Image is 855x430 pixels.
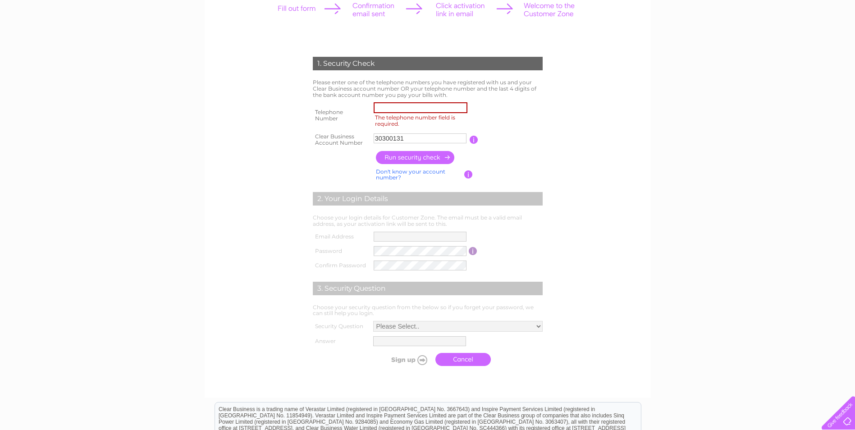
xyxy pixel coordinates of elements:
[464,170,473,178] input: Information
[685,5,747,16] a: 0333 014 3131
[311,302,545,319] td: Choose your security question from the below so if you forget your password, we can still help yo...
[311,258,372,273] th: Confirm Password
[777,38,804,45] a: Telecoms
[311,131,371,149] th: Clear Business Account Number
[729,38,746,45] a: Water
[311,100,371,131] th: Telephone Number
[376,168,445,181] a: Don't know your account number?
[375,353,431,366] input: Submit
[311,244,372,258] th: Password
[311,229,372,244] th: Email Address
[311,319,371,334] th: Security Question
[311,77,545,100] td: Please enter one of the telephone numbers you have registered with us and your Clear Business acc...
[215,5,641,44] div: Clear Business is a trading name of Verastar Limited (registered in [GEOGRAPHIC_DATA] No. 3667643...
[469,247,477,255] input: Information
[311,334,371,348] th: Answer
[313,282,543,295] div: 3. Security Question
[435,353,491,366] a: Cancel
[313,192,543,206] div: 2. Your Login Details
[374,113,470,128] label: The telephone number field is required.
[809,38,822,45] a: Blog
[470,136,478,144] input: Information
[751,38,771,45] a: Energy
[30,23,76,51] img: logo.png
[828,38,850,45] a: Contact
[313,57,543,70] div: 1. Security Check
[311,212,545,229] td: Choose your login details for Customer Zone. The email must be a valid email address, as your act...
